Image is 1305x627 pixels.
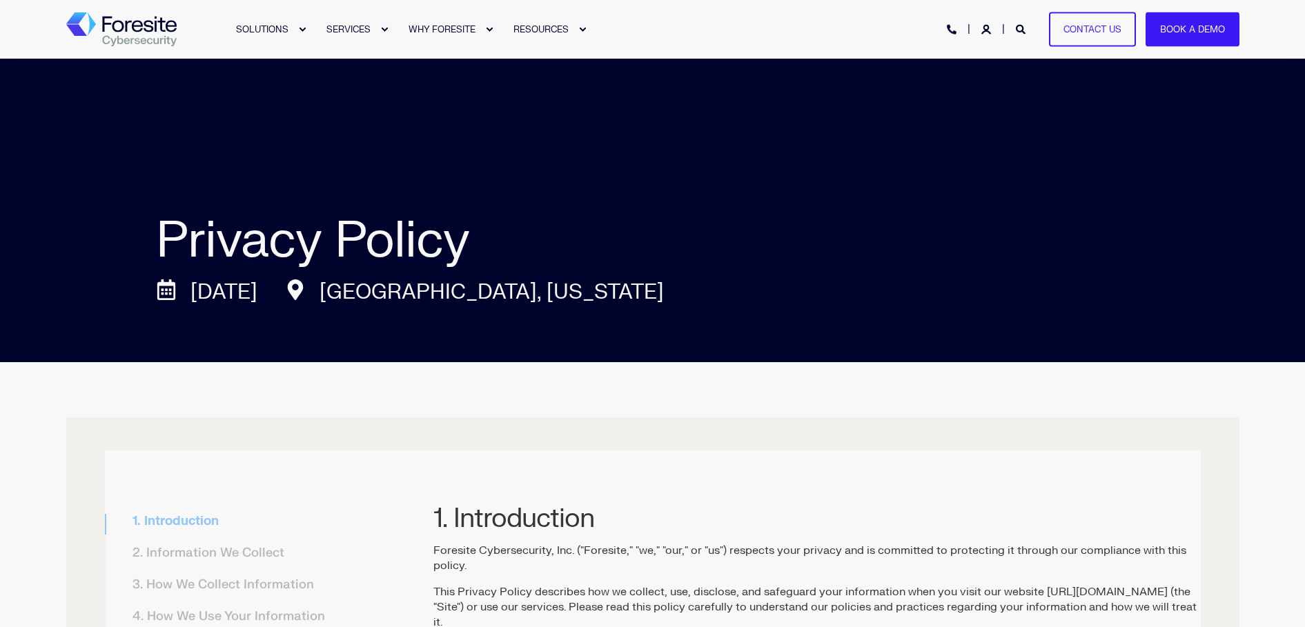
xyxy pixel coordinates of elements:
span: WHY FORESITE [409,23,475,34]
p: Foresite Cybersecurity, Inc. ("Foresite," "we," "our," or "us") respects your privacy and is comm... [433,543,1201,573]
div: [DATE] [156,279,285,307]
span: RESOURCES [513,23,569,34]
a: Book a Demo [1146,12,1239,47]
a: 2. Information We Collect [119,537,298,569]
div: Expand RESOURCES [578,26,587,34]
a: Open Search [1016,23,1028,34]
img: Foresite logo, a hexagon shape of blues with a directional arrow to the right hand side, and the ... [66,12,177,47]
h2: 1. Introduction [433,409,1201,532]
a: Login [981,23,994,34]
span: SOLUTIONS [236,23,288,34]
div: Expand WHY FORESITE [485,26,493,34]
div: Expand SERVICES [380,26,389,34]
span: Privacy Policy [156,209,469,272]
a: 1. Introduction [119,506,233,537]
a: 3. How We Collect Information [119,569,328,601]
div: Expand SOLUTIONS [298,26,306,34]
div: [GEOGRAPHIC_DATA], [US_STATE] [285,279,691,307]
a: Back to Home [66,12,177,47]
a: Contact Us [1049,12,1136,47]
